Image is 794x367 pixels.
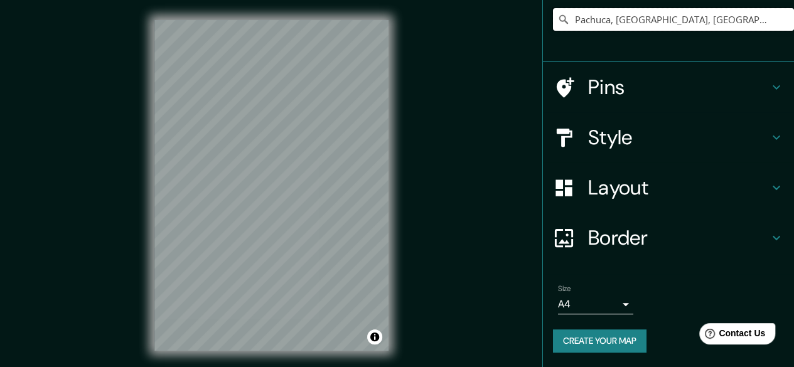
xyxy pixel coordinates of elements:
div: Border [543,213,794,263]
button: Create your map [553,329,646,353]
div: Layout [543,162,794,213]
div: A4 [558,294,633,314]
h4: Pins [588,75,769,100]
h4: Border [588,225,769,250]
button: Toggle attribution [367,329,382,344]
div: Pins [543,62,794,112]
div: Style [543,112,794,162]
canvas: Map [154,20,389,351]
iframe: Help widget launcher [682,318,780,353]
h4: Style [588,125,769,150]
label: Size [558,284,571,294]
input: Pick your city or area [553,8,794,31]
h4: Layout [588,175,769,200]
